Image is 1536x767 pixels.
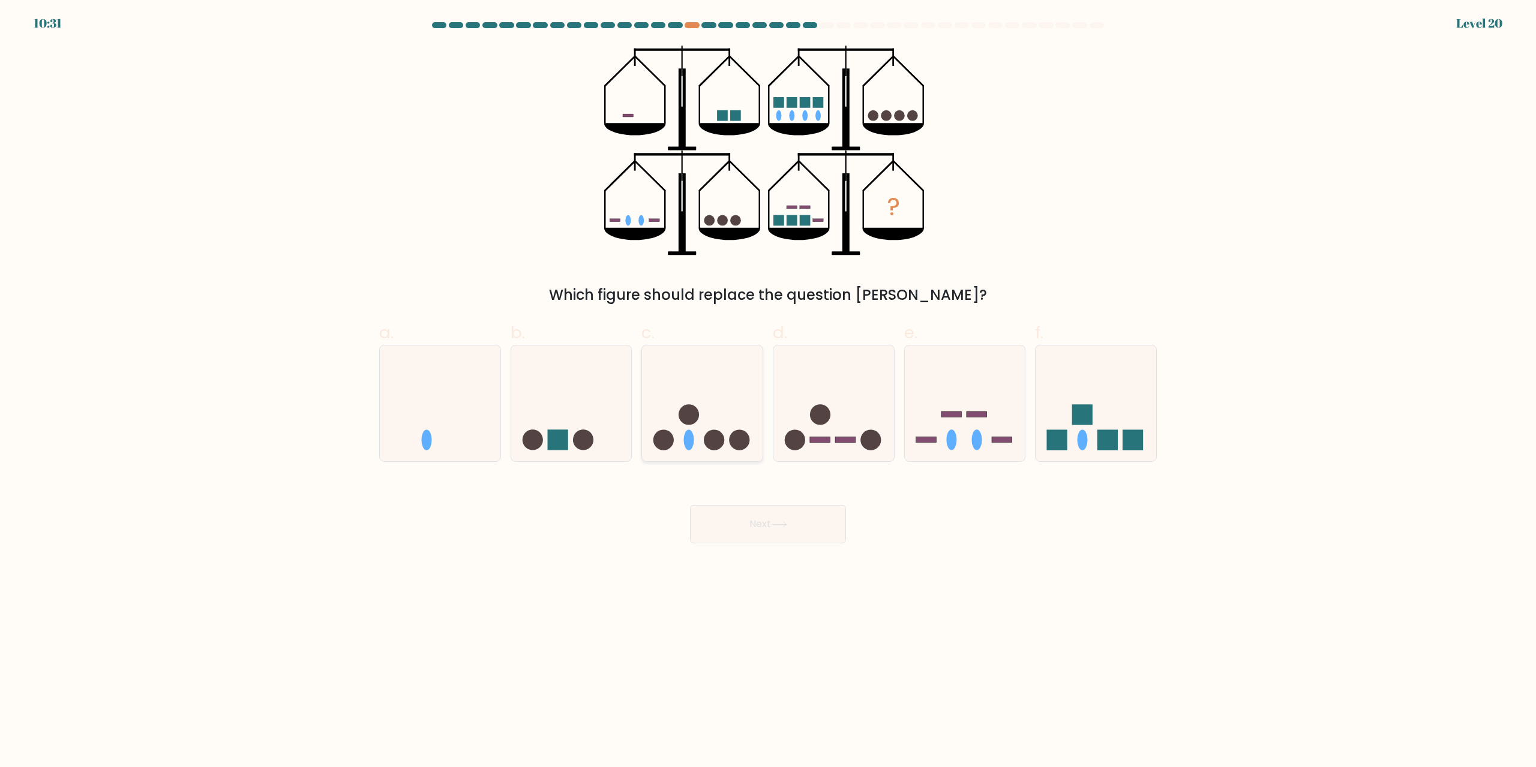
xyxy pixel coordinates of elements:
[904,321,917,344] span: e.
[511,321,525,344] span: b.
[1035,321,1043,344] span: f.
[379,321,394,344] span: a.
[773,321,787,344] span: d.
[887,190,900,224] tspan: ?
[386,284,1150,306] div: Which figure should replace the question [PERSON_NAME]?
[1456,14,1502,32] div: Level 20
[641,321,655,344] span: c.
[34,14,62,32] div: 10:31
[690,505,846,543] button: Next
